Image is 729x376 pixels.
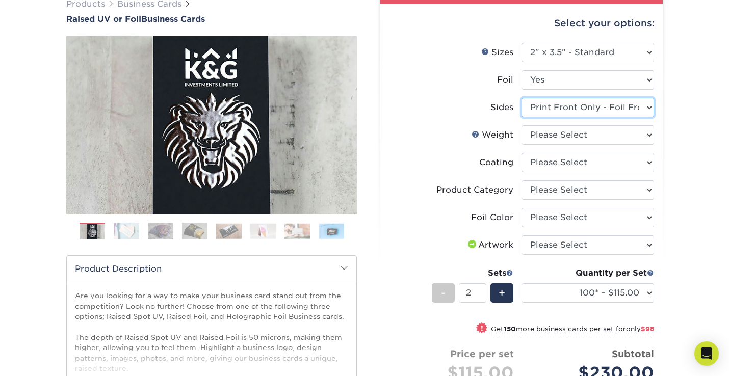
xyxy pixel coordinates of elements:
img: Business Cards 03 [148,222,173,240]
div: Product Category [436,184,513,196]
div: Foil Color [471,211,513,224]
img: Business Cards 04 [182,222,207,240]
a: Raised UV or FoilBusiness Cards [66,14,357,24]
div: Artwork [466,239,513,251]
span: - [441,285,446,301]
h2: Product Description [67,256,356,282]
div: Quantity per Set [522,267,654,279]
div: Sets [432,267,513,279]
img: Business Cards 08 [319,223,344,239]
strong: Subtotal [612,348,654,359]
span: + [499,285,505,301]
span: Raised UV or Foil [66,14,141,24]
strong: 150 [504,325,516,333]
div: Foil [497,74,513,86]
span: only [626,325,654,333]
img: Business Cards 02 [114,222,139,240]
strong: Price per set [450,348,514,359]
span: $98 [641,325,654,333]
img: Business Cards 05 [216,223,242,239]
div: Coating [479,156,513,169]
img: Business Cards 06 [250,223,276,239]
h1: Business Cards [66,14,357,24]
div: Open Intercom Messenger [694,341,719,366]
div: Sides [490,101,513,114]
small: Get more business cards per set for [491,325,654,335]
img: Business Cards 07 [284,223,310,239]
div: Select your options: [388,4,655,43]
div: Sizes [481,46,513,59]
div: Weight [472,129,513,141]
img: Business Cards 01 [80,219,105,245]
span: ! [481,323,483,334]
